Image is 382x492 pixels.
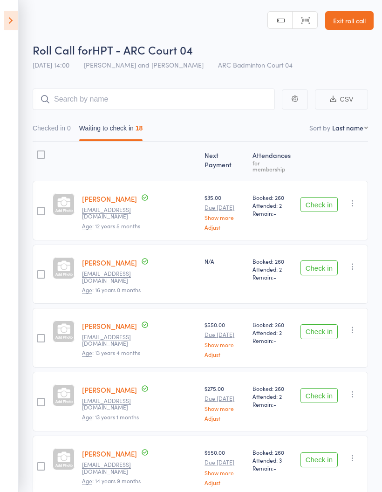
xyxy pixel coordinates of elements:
a: [PERSON_NAME] [82,258,137,267]
span: Attended: 2 [252,265,293,273]
button: Check in [300,260,338,275]
span: Remain: [252,209,293,217]
a: [PERSON_NAME] [82,449,137,458]
a: [PERSON_NAME] [82,385,137,395]
span: Attended: 2 [252,392,293,400]
a: [PERSON_NAME] [82,321,137,331]
span: Booked: 260 [252,257,293,265]
label: Sort by [309,123,330,132]
button: Check in [300,197,338,212]
span: [DATE] 14:00 [33,60,69,69]
input: Search by name [33,89,275,110]
span: Remain: [252,400,293,408]
span: ARC Badminton Court 04 [218,60,293,69]
small: kevlaniadvik@gmail.com [82,461,143,475]
span: : 14 years 9 months [82,477,141,485]
a: [PERSON_NAME] [82,194,137,204]
span: Roll Call for [33,42,92,57]
small: katharsaran@gmail.com [82,397,143,411]
span: Booked: 260 [252,448,293,456]
div: 0 [67,124,71,132]
small: Due [DATE] [205,459,245,465]
div: Atten­dances [249,146,297,177]
a: Show more [205,214,245,220]
span: Remain: [252,336,293,344]
div: Last name [332,123,363,132]
span: - [273,336,276,344]
a: Show more [205,405,245,411]
span: [PERSON_NAME] and [PERSON_NAME] [84,60,204,69]
button: Check in [300,388,338,403]
div: N/A [205,257,245,265]
div: $275.00 [205,384,245,421]
a: Show more [205,342,245,348]
button: Waiting to check in18 [79,120,143,141]
small: srinivas.4348@gmail.com [82,206,143,220]
a: Exit roll call [325,11,374,30]
span: - [273,400,276,408]
a: Adjust [205,479,245,485]
span: - [273,273,276,281]
span: Booked: 260 [252,321,293,328]
a: Adjust [205,351,245,357]
a: Show more [205,470,245,476]
span: - [273,209,276,217]
div: $550.00 [205,448,245,485]
span: Attended: 3 [252,456,293,464]
button: Checked in0 [33,120,71,141]
span: Remain: [252,273,293,281]
span: : 13 years 4 months [82,348,140,357]
a: Adjust [205,415,245,421]
span: : 12 years 5 months [82,222,140,230]
button: Check in [300,452,338,467]
span: : 13 years 1 months [82,413,139,421]
small: Due [DATE] [205,331,245,338]
span: HPT - ARC Court 04 [92,42,193,57]
span: Attended: 2 [252,328,293,336]
span: - [273,464,276,472]
small: gopisakthivel@gmail.com [82,270,143,284]
button: CSV [315,89,368,109]
span: Attended: 2 [252,201,293,209]
span: Booked: 260 [252,193,293,201]
button: Check in [300,324,338,339]
small: kamalb25@gmail.com [82,334,143,347]
span: : 16 years 0 months [82,286,141,294]
span: Remain: [252,464,293,472]
div: 18 [136,124,143,132]
div: for membership [252,160,293,172]
div: $550.00 [205,321,245,357]
small: Due [DATE] [205,204,245,211]
span: Booked: 260 [252,384,293,392]
small: Due [DATE] [205,395,245,402]
div: $35.00 [205,193,245,230]
div: Next Payment [201,146,249,177]
a: Adjust [205,224,245,230]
